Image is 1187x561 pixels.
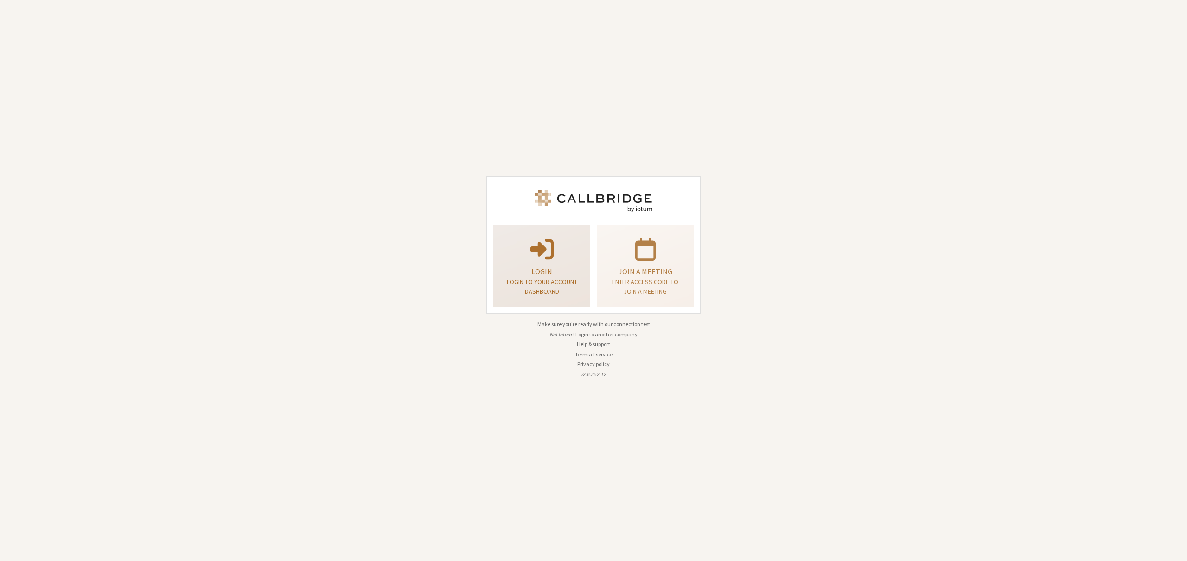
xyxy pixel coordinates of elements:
[537,321,650,328] a: Make sure you're ready with our connection test
[505,277,579,297] p: Login to your account dashboard
[597,225,694,307] a: Join a meetingEnter access code to join a meeting
[533,190,654,212] img: Iotum
[577,341,610,348] a: Help & support
[608,277,682,297] p: Enter access code to join a meeting
[575,351,613,358] a: Terms of service
[493,225,590,307] button: LoginLogin to your account dashboard
[608,266,682,277] p: Join a meeting
[486,330,701,339] li: Not Iotum?
[575,330,638,339] button: Login to another company
[577,361,610,368] a: Privacy policy
[505,266,579,277] p: Login
[486,370,701,379] li: v2.6.352.12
